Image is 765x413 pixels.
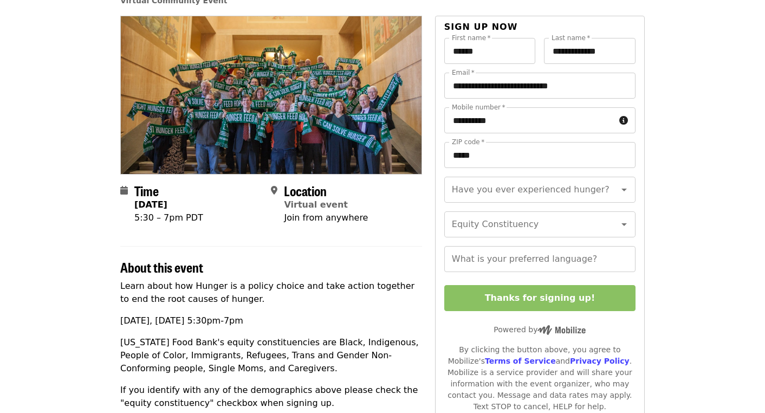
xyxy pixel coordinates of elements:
[444,246,636,272] input: What is your preferred language?
[120,314,422,327] p: [DATE], [DATE] 5:30pm-7pm
[134,211,203,224] div: 5:30 – 7pm PDT
[134,181,159,200] span: Time
[271,185,277,196] i: map-marker-alt icon
[120,280,422,306] p: Learn about how Hunger is a policy choice and take action together to end the root causes of hunger.
[619,115,628,126] i: circle-info icon
[444,22,518,32] span: Sign up now
[444,73,636,99] input: Email
[444,142,636,168] input: ZIP code
[452,35,491,41] label: First name
[120,384,422,410] p: If you identify with any of the demographics above please check the "equity constituency" checkbo...
[494,325,586,334] span: Powered by
[120,257,203,276] span: About this event
[485,357,556,365] a: Terms of Service
[120,336,422,375] p: [US_STATE] Food Bank's equity constituencies are Black, Indigenous, People of Color, Immigrants, ...
[570,357,630,365] a: Privacy Policy
[120,185,128,196] i: calendar icon
[452,69,475,76] label: Email
[284,181,327,200] span: Location
[617,217,632,232] button: Open
[452,139,484,145] label: ZIP code
[284,199,348,210] a: Virtual event
[617,182,632,197] button: Open
[537,325,586,335] img: Powered by Mobilize
[134,199,167,210] strong: [DATE]
[444,285,636,311] button: Thanks for signing up!
[444,38,536,64] input: First name
[544,38,636,64] input: Last name
[444,107,615,133] input: Mobile number
[452,104,505,111] label: Mobile number
[444,344,636,412] div: By clicking the button above, you agree to Mobilize's and . Mobilize is a service provider and wi...
[284,212,368,223] span: Join from anywhere
[552,35,590,41] label: Last name
[121,16,422,173] img: Ending Hunger Power Night: Hunger is a policy choice organized by Oregon Food Bank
